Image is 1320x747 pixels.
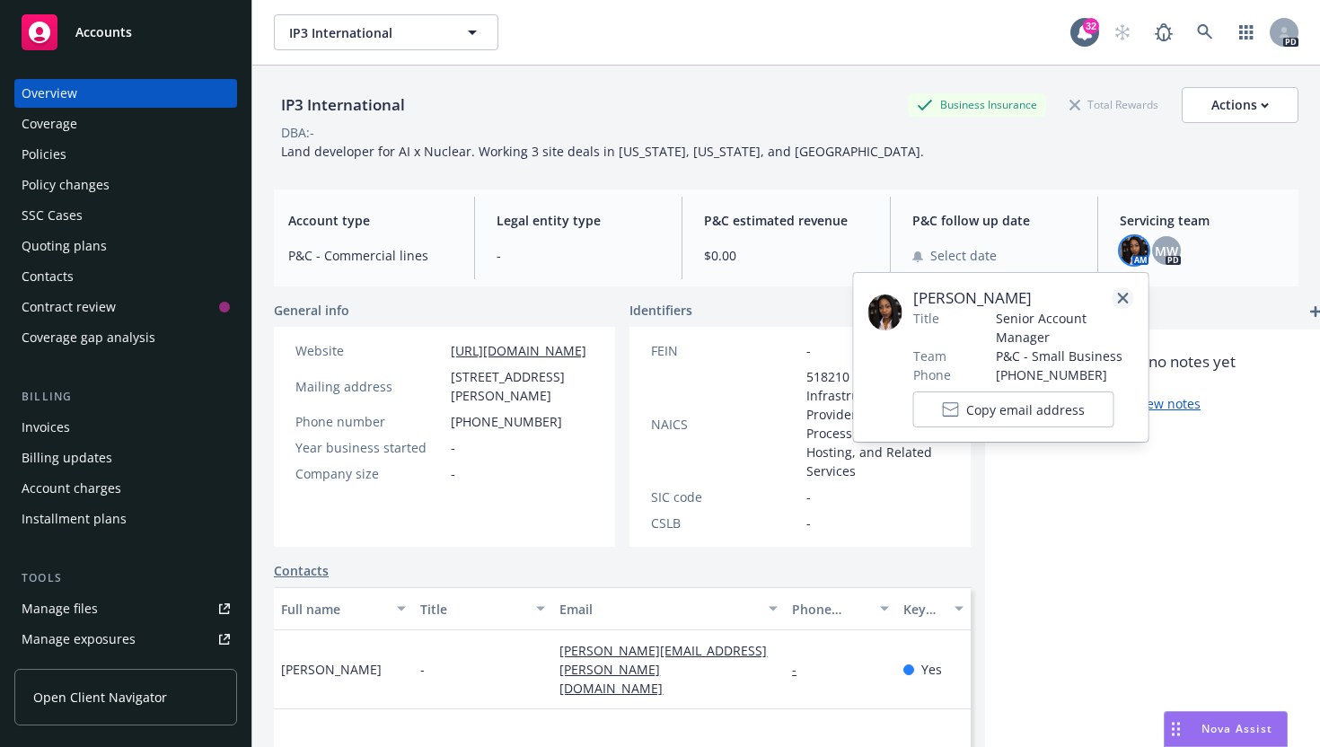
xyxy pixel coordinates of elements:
[806,514,811,532] span: -
[552,587,785,630] button: Email
[295,464,444,483] div: Company size
[806,488,811,506] span: -
[14,110,237,138] a: Coverage
[22,625,136,654] div: Manage exposures
[930,246,997,265] span: Select date
[1182,87,1298,123] button: Actions
[913,287,1134,309] span: [PERSON_NAME]
[651,488,799,506] div: SIC code
[22,505,127,533] div: Installment plans
[785,587,896,630] button: Phone number
[288,246,453,265] span: P&C - Commercial lines
[274,587,413,630] button: Full name
[913,365,951,384] span: Phone
[14,569,237,587] div: Tools
[1120,211,1284,230] span: Servicing team
[14,594,237,623] a: Manage files
[281,660,382,679] span: [PERSON_NAME]
[295,438,444,457] div: Year business started
[806,341,811,360] span: -
[14,232,237,260] a: Quoting plans
[896,587,971,630] button: Key contact
[14,474,237,503] a: Account charges
[996,365,1134,384] span: [PHONE_NUMBER]
[497,246,661,265] span: -
[281,600,386,619] div: Full name
[75,25,132,40] span: Accounts
[22,79,77,108] div: Overview
[704,246,868,265] span: $0.00
[651,514,799,532] div: CSLB
[14,323,237,352] a: Coverage gap analysis
[413,587,552,630] button: Title
[704,211,868,230] span: P&C estimated revenue
[22,262,74,291] div: Contacts
[14,388,237,406] div: Billing
[22,594,98,623] div: Manage files
[22,474,121,503] div: Account charges
[903,600,944,619] div: Key contact
[451,412,562,431] span: [PHONE_NUMBER]
[451,342,586,359] a: [URL][DOMAIN_NAME]
[1104,14,1140,50] a: Start snowing
[22,110,77,138] div: Coverage
[14,293,237,321] a: Contract review
[1201,721,1272,736] span: Nova Assist
[1120,236,1148,265] img: photo
[1083,18,1099,34] div: 32
[22,171,110,199] div: Policy changes
[14,625,237,654] span: Manage exposures
[288,211,453,230] span: Account type
[792,600,869,619] div: Phone number
[14,7,237,57] a: Accounts
[295,412,444,431] div: Phone number
[14,79,237,108] a: Overview
[497,211,661,230] span: Legal entity type
[14,413,237,442] a: Invoices
[14,444,237,472] a: Billing updates
[281,143,924,160] span: Land developer for AI x Nuclear. Working 3 site deals in [US_STATE], [US_STATE], and [GEOGRAPHIC_...
[559,600,758,619] div: Email
[14,262,237,291] a: Contacts
[22,201,83,230] div: SSC Cases
[451,464,455,483] span: -
[913,309,939,328] span: Title
[451,438,455,457] span: -
[22,232,107,260] div: Quoting plans
[14,140,237,169] a: Policies
[14,505,237,533] a: Installment plans
[559,642,767,697] a: [PERSON_NAME][EMAIL_ADDRESS][PERSON_NAME][DOMAIN_NAME]
[420,600,525,619] div: Title
[966,400,1085,419] span: Copy email address
[996,347,1134,365] span: P&C - Small Business
[295,341,444,360] div: Website
[420,660,425,679] span: -
[1111,394,1201,413] a: Add new notes
[921,660,942,679] span: Yes
[14,171,237,199] a: Policy changes
[274,561,329,580] a: Contacts
[14,201,237,230] a: SSC Cases
[281,123,314,142] div: DBA: -
[1187,14,1223,50] a: Search
[629,301,692,320] span: Identifiers
[913,347,946,365] span: Team
[33,688,167,707] span: Open Client Navigator
[1211,88,1269,122] div: Actions
[651,341,799,360] div: FEIN
[912,211,1077,230] span: P&C follow up date
[651,415,799,434] div: NAICS
[908,93,1046,116] div: Business Insurance
[295,377,444,396] div: Mailing address
[22,323,155,352] div: Coverage gap analysis
[996,309,1134,347] span: Senior Account Manager
[806,367,949,480] span: 518210 - Computing Infrastructure Providers, Data Processing, Web Hosting, and Related Services
[22,140,66,169] div: Policies
[289,23,444,42] span: IP3 International
[1164,711,1288,747] button: Nova Assist
[1077,351,1236,373] span: There are no notes yet
[913,391,1114,427] button: Copy email address
[1165,712,1187,746] div: Drag to move
[22,444,112,472] div: Billing updates
[1113,287,1134,309] a: close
